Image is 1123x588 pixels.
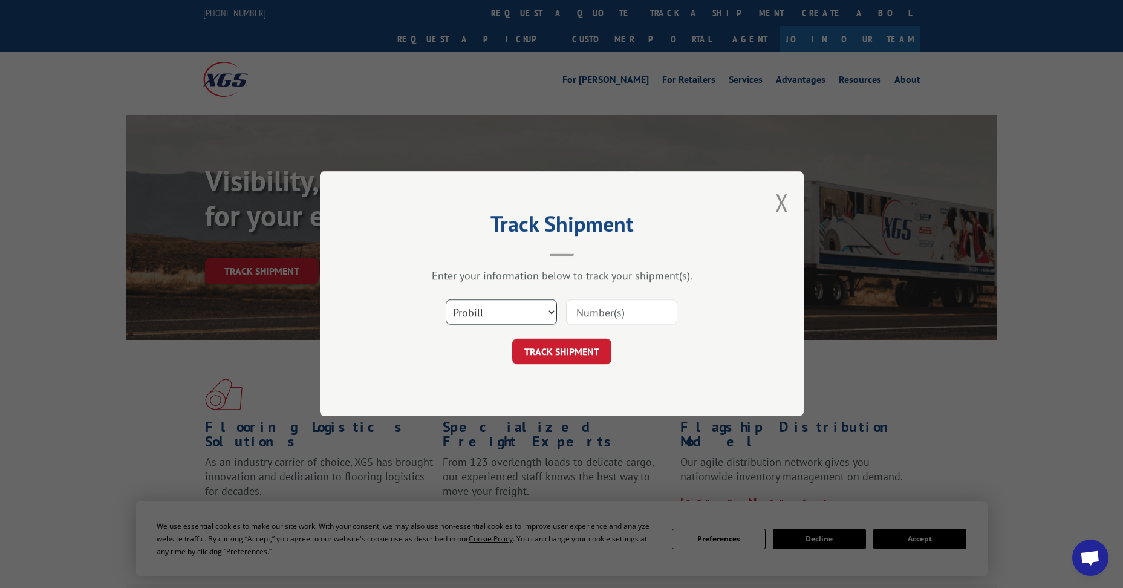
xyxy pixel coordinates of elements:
[1072,540,1108,576] a: Open chat
[380,269,743,283] div: Enter your information below to track your shipment(s).
[566,300,677,325] input: Number(s)
[775,186,789,218] button: Close modal
[380,215,743,238] h2: Track Shipment
[512,339,611,365] button: TRACK SHIPMENT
